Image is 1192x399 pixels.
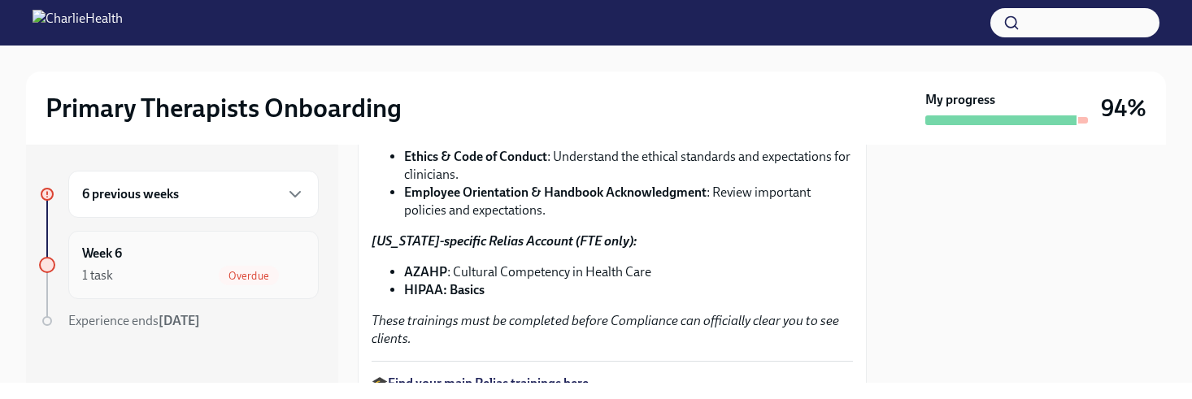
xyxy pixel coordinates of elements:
[1101,93,1146,123] h3: 94%
[46,92,402,124] h2: Primary Therapists Onboarding
[33,10,123,36] img: CharlieHealth
[404,149,547,164] strong: Ethics & Code of Conduct
[388,375,589,391] a: Find your main Relias trainings here
[82,185,179,203] h6: 6 previous weeks
[404,264,447,280] strong: AZAHP
[372,375,853,392] p: 🎓
[82,245,122,262] h6: Week 6
[159,313,200,328] strong: [DATE]
[39,231,319,299] a: Week 61 taskOverdue
[372,313,839,346] em: These trainings must be completed before Compliance can officially clear you to see clients.
[404,184,707,200] strong: Employee Orientation & Handbook Acknowledgment
[68,171,319,218] div: 6 previous weeks
[372,233,637,249] strong: [US_STATE]-specific Relias Account (FTE only):
[404,263,853,281] li: : Cultural Competency in Health Care
[219,270,279,282] span: Overdue
[404,148,853,184] li: : Understand the ethical standards and expectations for clinicians.
[404,184,853,219] li: : Review important policies and expectations.
[925,91,995,109] strong: My progress
[82,267,113,284] div: 1 task
[68,313,200,328] span: Experience ends
[404,282,485,297] strong: HIPAA: Basics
